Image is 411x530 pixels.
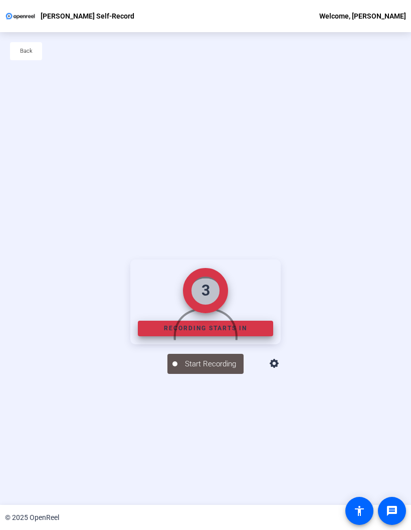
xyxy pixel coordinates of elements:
[5,512,59,523] div: © 2025 OpenReel
[167,354,244,374] button: Start Recording
[319,10,406,22] div: Welcome, [PERSON_NAME]
[41,10,134,22] p: [PERSON_NAME] Self-Record
[353,505,365,517] mat-icon: accessibility
[386,505,398,517] mat-icon: message
[20,44,33,59] span: Back
[10,42,42,60] button: Back
[5,11,36,21] img: OpenReel logo
[177,358,244,370] span: Start Recording
[201,279,210,302] div: 3
[173,273,238,340] img: overlay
